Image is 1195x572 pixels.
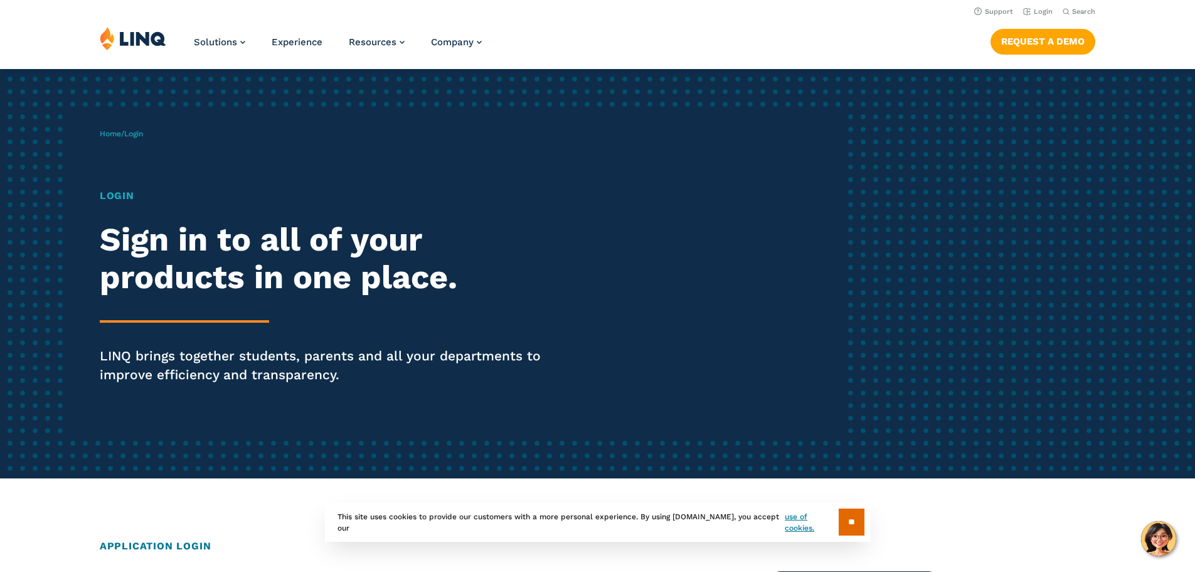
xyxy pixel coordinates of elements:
[1072,8,1095,16] span: Search
[194,36,245,48] a: Solutions
[325,502,871,542] div: This site uses cookies to provide our customers with a more personal experience. By using [DOMAIN...
[349,36,405,48] a: Resources
[431,36,474,48] span: Company
[991,29,1095,54] a: Request a Demo
[124,129,143,138] span: Login
[349,36,396,48] span: Resources
[272,36,322,48] a: Experience
[1063,7,1095,16] button: Open Search Bar
[1023,8,1053,16] a: Login
[785,511,838,534] a: use of cookies.
[1141,521,1176,556] button: Hello, have a question? Let’s chat.
[100,26,166,50] img: LINQ | K‑12 Software
[991,26,1095,54] nav: Button Navigation
[100,347,560,384] p: LINQ brings together students, parents and all your departments to improve efficiency and transpa...
[431,36,482,48] a: Company
[100,188,560,203] h1: Login
[100,129,121,138] a: Home
[100,221,560,296] h2: Sign in to all of your products in one place.
[194,36,237,48] span: Solutions
[974,8,1013,16] a: Support
[100,129,143,138] span: /
[194,26,482,68] nav: Primary Navigation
